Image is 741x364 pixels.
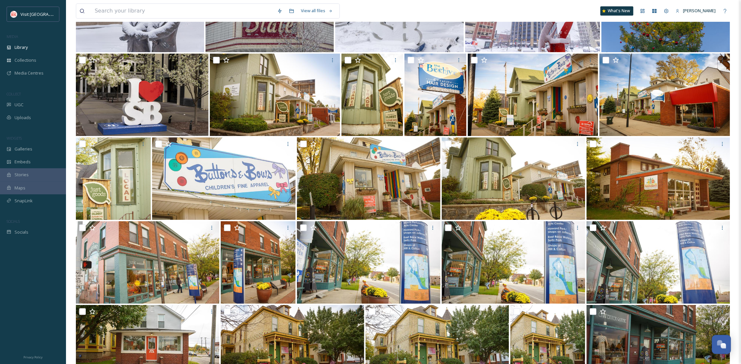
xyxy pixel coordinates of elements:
a: What's New [600,6,633,16]
img: east.bank.village.30.jpg [442,137,585,220]
img: SBsign_951.jpg [76,53,209,136]
img: vsbm-stackedMISH_CMYKlogo2017.jpg [11,11,17,17]
img: east.bank.village.29.jpg [587,137,730,220]
span: COLLECT [7,91,21,96]
span: Galleries [15,146,32,152]
img: east.bank.village.38.jpg [210,53,340,136]
img: east.bank.village.25.jpg [221,221,296,304]
img: east.bank.village.27.jpg [76,221,219,304]
span: SnapLink [15,198,33,204]
img: east.bank.village.35.jpg [468,53,598,136]
img: east.bank.village.31.jpg [297,137,440,220]
img: east.bank.village.22.jpg [587,221,730,304]
img: east.bank.village.36.jpg [404,53,466,136]
a: [PERSON_NAME] [672,4,719,17]
span: Uploads [15,115,31,121]
span: Socials [15,229,28,235]
a: View all files [298,4,336,17]
span: Privacy Policy [23,355,43,359]
span: UGC [15,102,23,108]
img: east.bank.village.24.jpg [297,221,440,304]
img: east.bank.village.34.jpg [599,53,730,136]
span: WIDGETS [7,136,22,141]
img: east.bank.village.37.jpg [341,53,403,136]
span: SOCIALS [7,219,20,224]
img: east.bank.village.23.jpg [442,221,585,304]
button: Open Chat [712,335,731,354]
span: Collections [15,57,36,63]
img: east.bank.village.33.jpg [76,137,151,220]
span: Visit [GEOGRAPHIC_DATA] [20,11,72,17]
span: Library [15,44,28,50]
img: east.bank.village.32.jpg [152,137,296,220]
span: Embeds [15,159,31,165]
span: Maps [15,185,25,191]
span: Media Centres [15,70,44,76]
span: MEDIA [7,34,18,39]
input: Search your library [91,4,274,18]
span: Stories [15,172,29,178]
span: [PERSON_NAME] [683,8,716,14]
a: Privacy Policy [23,353,43,361]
